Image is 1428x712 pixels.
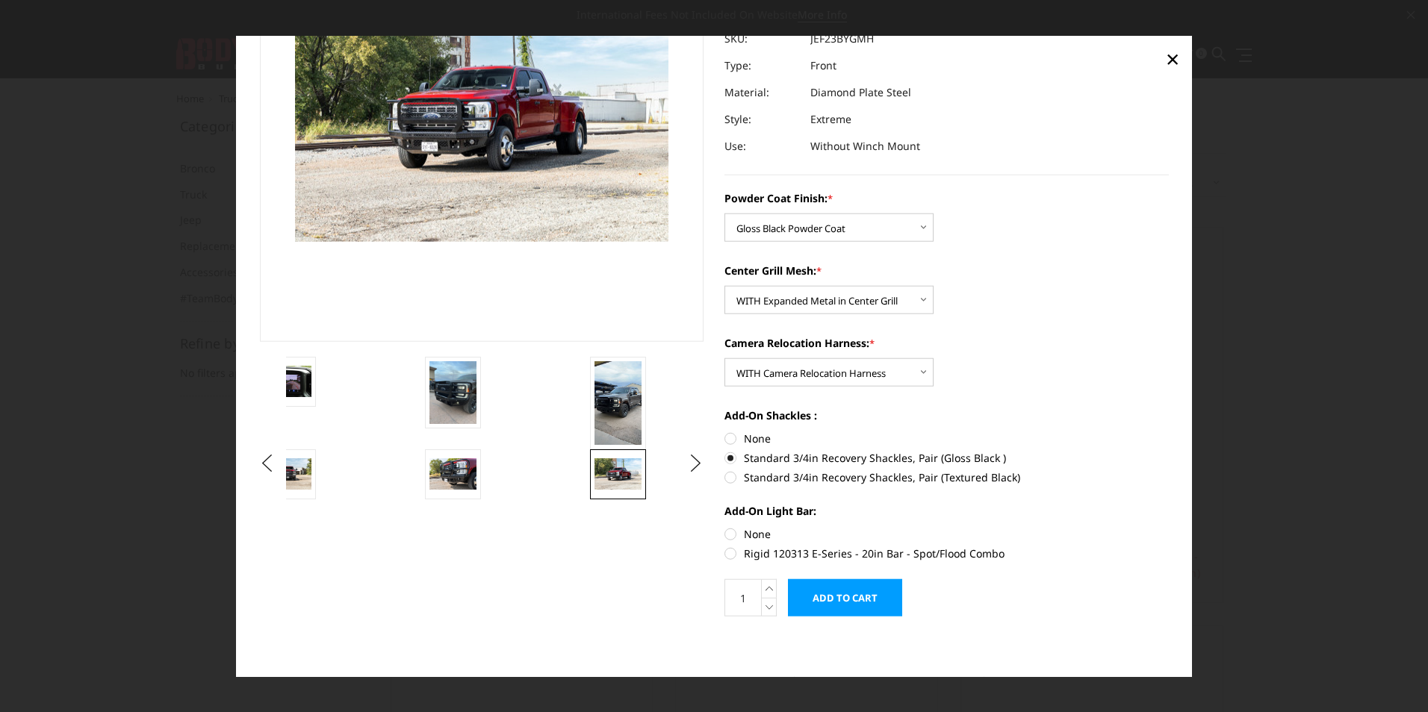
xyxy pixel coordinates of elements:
label: Powder Coat Finish: [724,190,1169,206]
img: Clear View Camera: Relocate your front camera and keep the functionality completely. [264,366,311,397]
dd: Diamond Plate Steel [810,79,911,106]
label: Rigid 120313 E-Series - 20in Bar - Spot/Flood Combo [724,546,1169,561]
dt: SKU: [724,25,799,52]
button: Next [685,452,707,475]
label: Center Grill Mesh: [724,263,1169,278]
dd: Without Winch Mount [810,133,920,160]
img: 2023-2026 Ford F250-350 - FT Series - Extreme Front Bumper [429,458,476,490]
span: × [1166,42,1179,74]
dd: Front [810,52,836,79]
dd: JEF23BYGMH [810,25,874,52]
dt: Use: [724,133,799,160]
dt: Material: [724,79,799,106]
img: 2023-2026 Ford F250-350 - FT Series - Extreme Front Bumper [595,458,642,490]
label: Standard 3/4in Recovery Shackles, Pair (Textured Black) [724,469,1169,485]
a: Close [1161,46,1185,70]
img: 2023-2026 Ford F250-350 - FT Series - Extreme Front Bumper [595,360,642,444]
label: None [724,526,1169,542]
dt: Type: [724,52,799,79]
label: Add-On Light Bar: [724,503,1169,519]
img: 2023-2026 Ford F250-350 - FT Series - Extreme Front Bumper [429,360,476,423]
label: None [724,431,1169,446]
dt: Style: [724,106,799,133]
dd: Extreme [810,106,851,133]
label: Add-On Shackles : [724,407,1169,423]
button: Previous [256,452,279,475]
iframe: Chat Widget [1353,640,1428,712]
label: Camera Relocation Harness: [724,335,1169,351]
input: Add to Cart [788,579,902,616]
label: Standard 3/4in Recovery Shackles, Pair (Gloss Black ) [724,450,1169,466]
